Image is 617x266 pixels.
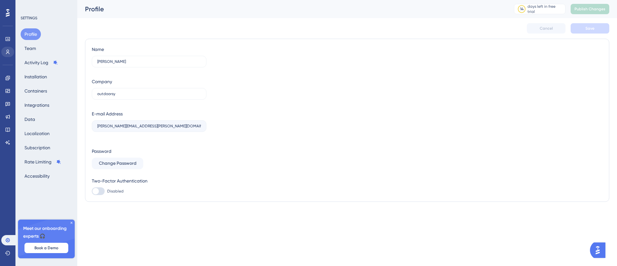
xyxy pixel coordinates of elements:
div: Company [92,78,112,85]
span: Book a Demo [34,245,58,251]
input: E-mail Address [97,124,201,128]
div: Password [92,147,206,155]
iframe: UserGuiding AI Assistant Launcher [590,241,609,260]
button: Team [21,43,40,54]
button: Accessibility [21,170,53,182]
button: Rate Limiting [21,156,65,168]
button: Cancel [527,23,565,34]
div: Two-Factor Authentication [92,177,206,185]
button: Activity Log [21,57,62,68]
button: Save [571,23,609,34]
span: Change Password [99,160,137,167]
button: Installation [21,71,51,83]
button: Book a Demo [24,243,68,253]
button: Subscription [21,142,54,153]
div: E-mail Address [92,110,123,118]
span: Save [585,26,594,31]
div: Name [92,45,104,53]
button: Data [21,113,39,125]
button: Containers [21,85,51,97]
span: Disabled [107,189,124,194]
span: Meet our onboarding experts 🎧 [23,225,70,240]
input: Company Name [97,92,201,96]
span: Publish Changes [574,6,605,12]
button: Integrations [21,99,53,111]
span: Cancel [540,26,553,31]
input: Name Surname [97,59,198,64]
button: Change Password [92,158,143,169]
div: days left in free trial [527,4,563,14]
div: SETTINGS [21,15,73,21]
button: Profile [21,28,41,40]
div: 14 [520,6,524,12]
button: Localization [21,128,53,139]
button: Publish Changes [571,4,609,14]
div: Profile [85,5,498,14]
